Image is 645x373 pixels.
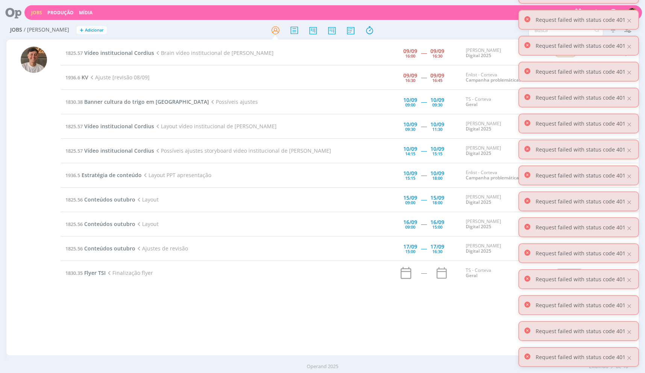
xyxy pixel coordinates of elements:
span: ----- [421,123,427,130]
span: Brain vídeo institucional de [PERSON_NAME] [154,49,274,56]
div: 15/09 [430,195,444,200]
div: 15:15 [432,152,442,156]
span: Possíveis ajustes storyboard video institucional de [PERSON_NAME] [154,147,331,154]
div: 15:00 [432,225,442,229]
span: Conteúdos outubro [84,245,135,252]
span: KV [82,74,88,81]
span: ----- [421,220,427,227]
button: Produção [45,10,76,16]
div: [PERSON_NAME] [466,219,543,230]
span: ----- [421,171,427,179]
div: 18:00 [432,176,442,180]
a: 1825.56Conteúdos outubro [65,196,135,203]
span: 1830.35 [65,270,83,276]
span: 1936.6 [65,74,80,81]
div: Enlist - Corteva [466,170,543,181]
div: 09:30 [405,127,415,131]
div: [PERSON_NAME] [466,121,543,132]
a: Digital 2025 [466,52,491,59]
p: Request failed with status code 401 [536,42,625,50]
img: T [628,8,637,17]
a: Campanha problemáticas [466,77,521,83]
input: Busca [528,24,603,36]
div: 10/09 [403,171,417,176]
a: Campanha problemáticas [466,174,521,181]
div: 18:00 [432,200,442,205]
a: Mídia [79,9,92,16]
span: Ajustes de revisão [135,245,188,252]
div: 16:30 [432,54,442,58]
div: 10/09 [403,146,417,152]
button: T [627,6,637,19]
a: Produção [47,9,74,16]
span: Finalização flyer [106,269,153,276]
span: ----- [421,98,427,105]
p: Request failed with status code 401 [536,275,625,283]
div: ----- [421,270,427,276]
span: 1825.56 [65,245,83,252]
div: 15/09 [403,195,417,200]
div: [PERSON_NAME] [466,48,543,59]
span: 1825.57 [65,147,83,154]
div: 09/09 [430,73,444,78]
span: ----- [421,196,427,203]
p: Request failed with status code 401 [536,301,625,309]
div: 10/09 [430,171,444,176]
span: Ajuste [revisão 08/09] [88,74,150,81]
div: [PERSON_NAME] [466,194,543,205]
div: 15:15 [405,176,415,180]
button: +Adicionar [77,26,107,34]
div: 17/09 [403,244,417,249]
p: Request failed with status code 401 [536,16,625,24]
p: Request failed with status code 401 [536,120,625,127]
span: Estratégia de conteúdo [82,171,142,179]
div: Enlist - Corteva [466,72,543,83]
div: 09:00 [405,225,415,229]
a: Geral [466,101,477,108]
span: ----- [421,49,427,56]
img: T [21,47,47,73]
a: 1825.56Conteúdos outubro [65,220,135,227]
div: 16/09 [430,220,444,225]
div: [PERSON_NAME] [466,243,543,254]
div: 11:30 [432,127,442,131]
div: 09/09 [403,49,417,54]
div: 10/09 [430,146,444,152]
span: Layout [135,196,159,203]
a: 1825.57Vídeo institucional Cordius [65,123,154,130]
span: 1825.57 [65,50,83,56]
span: Layout [135,220,159,227]
p: Request failed with status code 401 [536,327,625,335]
a: 1825.57Vídeo institucional Cordius [65,147,154,154]
div: 16:30 [432,249,442,253]
a: Digital 2025 [466,248,491,254]
a: 1830.35Flyer TSI [65,269,106,276]
span: ----- [421,74,427,81]
div: 16/09 [403,220,417,225]
div: 14:15 [405,152,415,156]
div: 09:00 [405,200,415,205]
span: Layout PPT apresentação [142,171,211,179]
div: 09:30 [432,103,442,107]
div: [PERSON_NAME] [466,146,543,156]
a: Digital 2025 [466,199,491,205]
div: 16:00 [405,54,415,58]
p: Request failed with status code 401 [536,171,625,179]
a: Digital 2025 [466,126,491,132]
span: Flyer TSI [84,269,106,276]
span: 1830.38 [65,99,83,105]
div: 09:00 [405,103,415,107]
span: Conteúdos outubro [84,196,135,203]
p: Request failed with status code 401 [536,353,625,361]
span: 1936.5 [65,172,80,179]
p: Request failed with status code 401 [536,249,625,257]
span: / [PERSON_NAME] [24,27,69,33]
span: Adicionar [85,28,104,33]
span: Vídeo institucional Cordius [84,147,154,154]
p: Request failed with status code 401 [536,146,625,153]
div: 15:00 [405,249,415,253]
span: Vídeo institucional Cordius [84,49,154,56]
div: TS - Corteva [466,97,543,108]
span: Possíveis ajustes [209,98,258,105]
span: ----- [421,147,427,154]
